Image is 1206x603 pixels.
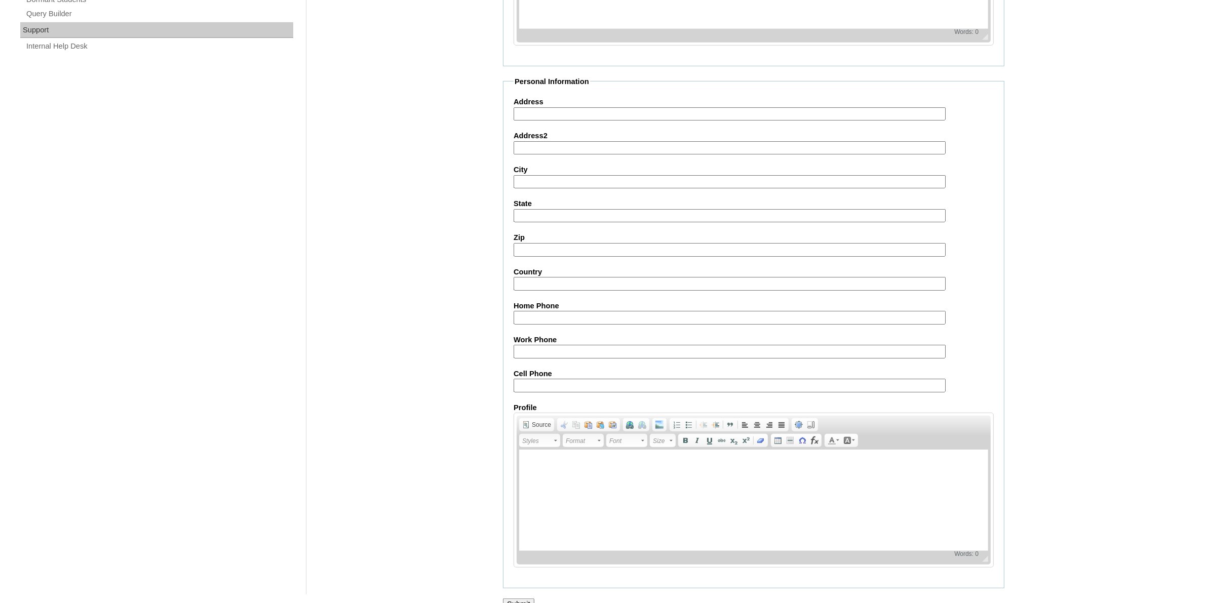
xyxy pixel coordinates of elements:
[595,419,607,430] a: Paste as plain text
[841,435,857,446] a: Background Color
[976,556,988,562] span: Resize
[784,435,796,446] a: Insert Horizontal Line
[520,419,553,430] a: Source
[607,419,619,430] a: Paste from Word
[683,419,695,430] a: Insert/Remove Bulleted List
[751,419,763,430] a: Center
[530,421,551,429] span: Source
[563,434,604,447] a: Format
[650,434,676,447] a: Size
[691,435,704,446] a: Italic
[570,419,582,430] a: Copy
[739,419,751,430] a: Align Left
[514,76,590,87] legend: Personal Information
[514,301,994,311] label: Home Phone
[793,419,805,430] a: Maximize
[772,435,784,446] a: Table
[826,435,841,446] a: Text Color
[805,419,817,430] a: Show Blocks
[808,435,821,446] a: Insert Equation
[514,131,994,141] label: Address2
[20,22,293,38] div: Support
[952,550,981,557] span: Words: 0
[775,419,788,430] a: Justify
[796,435,808,446] a: Insert Special Character
[679,435,691,446] a: Bold
[976,34,988,40] span: Resize
[952,28,981,35] span: Words: 0
[952,550,981,557] div: Statistics
[697,419,710,430] a: Decrease Indent
[514,335,994,345] label: Work Phone
[716,435,728,446] a: Strike Through
[582,419,595,430] a: Paste
[704,435,716,446] a: Underline
[728,435,740,446] a: Subscript
[636,419,648,430] a: Unlink
[740,435,752,446] a: Superscript
[952,28,981,35] div: Statistics
[25,40,293,53] a: Internal Help Desk
[514,165,994,175] label: City
[522,435,553,447] span: Styles
[763,419,775,430] a: Align Right
[653,435,668,447] span: Size
[519,434,560,447] a: Styles
[558,419,570,430] a: Cut
[609,435,640,447] span: Font
[606,434,647,447] a: Font
[566,435,596,447] span: Format
[624,419,636,430] a: Link
[25,8,293,20] a: Query Builder
[710,419,722,430] a: Increase Indent
[514,369,994,379] label: Cell Phone
[514,232,994,243] label: Zip
[671,419,683,430] a: Insert/Remove Numbered List
[514,198,994,209] label: State
[653,419,666,430] a: Add Image
[724,419,736,430] a: Block Quote
[514,97,994,107] label: Address
[755,435,767,446] a: Remove Format
[514,403,994,413] label: Profile
[514,267,994,277] label: Country
[519,450,988,551] iframe: Rich Text Editor, AboutMe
